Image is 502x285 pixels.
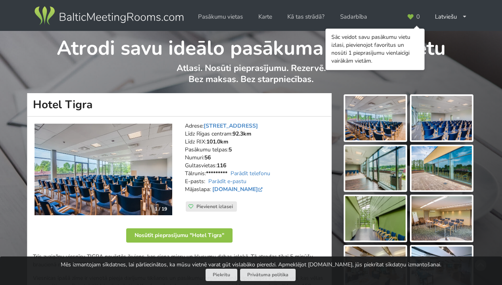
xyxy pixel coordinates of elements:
[27,93,332,117] h1: Hotel Tigra
[229,146,232,153] strong: 5
[35,124,172,216] a: Viesnīca | Priekuļi | Hotel Tigra 1 / 19
[192,9,248,25] a: Pasākumu vietas
[212,186,264,193] a: [DOMAIN_NAME]
[282,9,330,25] a: Kā tas strādā?
[208,178,246,185] a: Parādīt e-pastu
[27,31,475,61] h1: Atrodi savu ideālo pasākuma norises vietu
[27,63,475,93] p: Atlasi. Nosūti pieprasījumu. Rezervē. Bez maksas. Bez starpniecības.
[429,9,473,25] div: Latviešu
[35,124,172,216] img: Viesnīca | Priekuļi | Hotel Tigra
[185,122,326,201] address: Adrese: Līdz Rīgas centram: Līdz RIX: Pasākumu telpas: Numuri: Gultasvietas: Tālrunis: E-pasts: M...
[206,269,237,281] button: Piekrītu
[345,196,406,241] img: Hotel Tigra | Priekuļi | Pasākumu vieta - galerijas bilde
[335,9,373,25] a: Sadarbība
[33,253,326,269] p: Trīs zvaigžņu viesnīcu TIGRA novērtēs ikviens, kas ciena mieru un klusumu dabas ielokā. Tā atroda...
[204,154,211,161] strong: 56
[204,122,258,130] a: [STREET_ADDRESS]
[206,138,228,145] strong: 101.0km
[233,130,251,138] strong: 92.3km
[217,162,226,169] strong: 116
[412,146,472,191] img: Hotel Tigra | Priekuļi | Pasākumu vieta - galerijas bilde
[345,146,406,191] img: Hotel Tigra | Priekuļi | Pasākumu vieta - galerijas bilde
[126,228,233,243] button: Nosūtīt pieprasījumu "Hotel Tigra"
[231,170,270,177] a: Parādīt telefonu
[253,9,278,25] a: Karte
[331,33,419,65] div: Sāc veidot savu pasākumu vietu izlasi, pievienojot favorītus un nosūti 1 pieprasījumu vienlaicīgi...
[150,203,172,215] div: 1 / 19
[412,96,472,140] img: Hotel Tigra | Priekuļi | Pasākumu vieta - galerijas bilde
[345,96,406,140] img: Hotel Tigra | Priekuļi | Pasākumu vieta - galerijas bilde
[416,14,420,20] span: 0
[196,203,233,210] span: Pievienot izlasei
[33,5,185,27] img: Baltic Meeting Rooms
[412,196,472,241] img: Hotel Tigra | Priekuļi | Pasākumu vieta - galerijas bilde
[240,269,296,281] a: Privātuma politika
